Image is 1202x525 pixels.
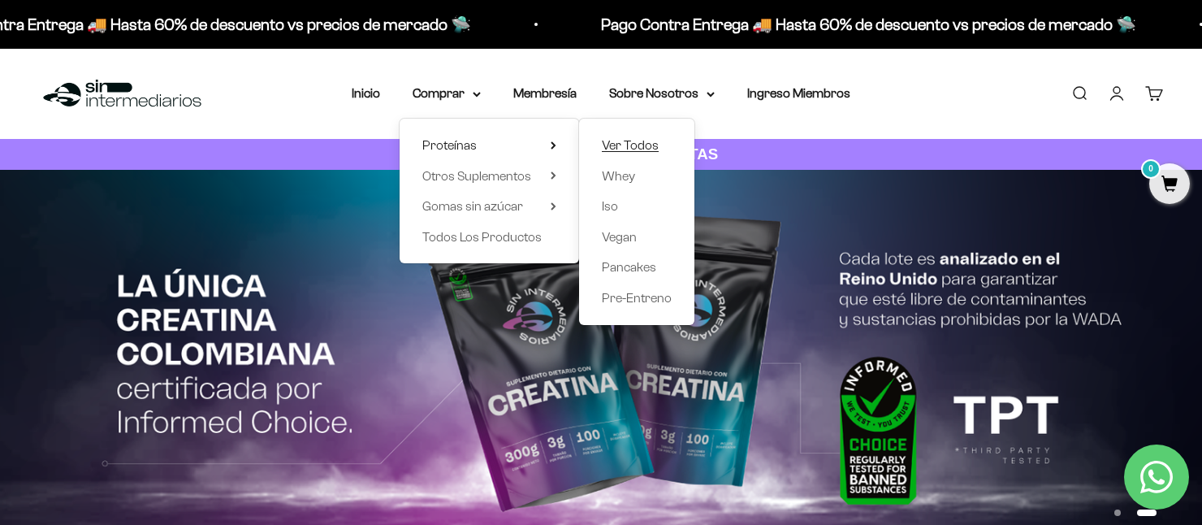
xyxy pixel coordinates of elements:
span: Ver Todos [602,138,659,152]
a: 0 [1149,176,1190,194]
span: Proteínas [422,138,477,152]
a: Vegan [602,227,672,248]
summary: Comprar [413,83,481,104]
span: Pre-Entreno [602,291,672,305]
span: Iso [602,199,618,213]
summary: Gomas sin azúcar [422,196,556,217]
summary: Proteínas [422,135,556,156]
a: Pre-Entreno [602,288,672,309]
a: Membresía [513,86,577,100]
summary: Otros Suplementos [422,166,556,187]
span: Pancakes [602,260,656,274]
a: Ver Todos [602,135,672,156]
a: Iso [602,196,672,217]
span: Otros Suplementos [422,169,531,183]
a: Todos Los Productos [422,227,556,248]
p: Pago Contra Entrega 🚚 Hasta 60% de descuento vs precios de mercado 🛸 [601,11,1136,37]
span: Gomas sin azúcar [422,199,523,213]
a: Ingreso Miembros [747,86,850,100]
a: Inicio [352,86,380,100]
a: Pancakes [602,257,672,278]
span: Todos Los Productos [422,230,542,244]
mark: 0 [1141,159,1161,179]
span: Whey [602,169,635,183]
span: Vegan [602,230,637,244]
a: Whey [602,166,672,187]
summary: Sobre Nosotros [609,83,715,104]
